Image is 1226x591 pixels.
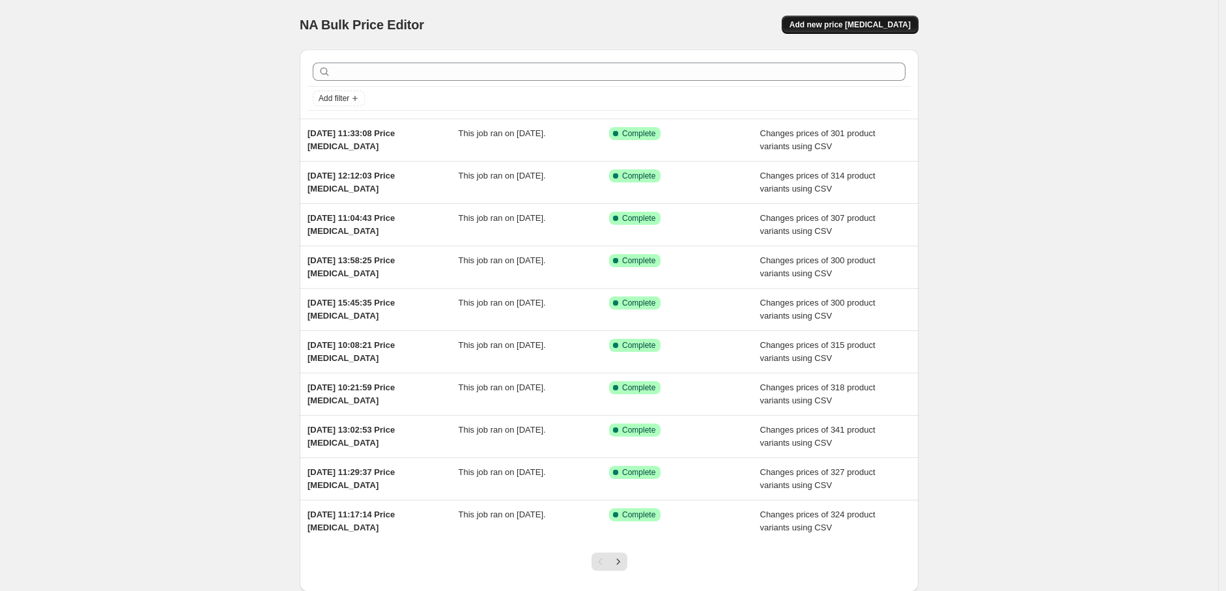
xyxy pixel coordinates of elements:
[459,467,546,477] span: This job ran on [DATE].
[622,128,655,139] span: Complete
[622,171,655,181] span: Complete
[760,340,876,363] span: Changes prices of 315 product variants using CSV
[622,340,655,351] span: Complete
[307,255,395,278] span: [DATE] 13:58:25 Price [MEDICAL_DATA]
[319,93,349,104] span: Add filter
[592,553,627,571] nav: Pagination
[300,18,424,32] span: NA Bulk Price Editor
[459,425,546,435] span: This job ran on [DATE].
[760,298,876,321] span: Changes prices of 300 product variants using CSV
[782,16,919,34] button: Add new price [MEDICAL_DATA]
[760,213,876,236] span: Changes prices of 307 product variants using CSV
[307,128,395,151] span: [DATE] 11:33:08 Price [MEDICAL_DATA]
[307,298,395,321] span: [DATE] 15:45:35 Price [MEDICAL_DATA]
[622,510,655,520] span: Complete
[307,382,395,405] span: [DATE] 10:21:59 Price [MEDICAL_DATA]
[307,425,395,448] span: [DATE] 13:02:53 Price [MEDICAL_DATA]
[760,128,876,151] span: Changes prices of 301 product variants using CSV
[307,510,395,532] span: [DATE] 11:17:14 Price [MEDICAL_DATA]
[760,382,876,405] span: Changes prices of 318 product variants using CSV
[459,171,546,180] span: This job ran on [DATE].
[760,425,876,448] span: Changes prices of 341 product variants using CSV
[760,510,876,532] span: Changes prices of 324 product variants using CSV
[609,553,627,571] button: Next
[760,467,876,490] span: Changes prices of 327 product variants using CSV
[459,382,546,392] span: This job ran on [DATE].
[459,298,546,308] span: This job ran on [DATE].
[622,213,655,223] span: Complete
[622,255,655,266] span: Complete
[307,467,395,490] span: [DATE] 11:29:37 Price [MEDICAL_DATA]
[307,171,395,194] span: [DATE] 12:12:03 Price [MEDICAL_DATA]
[760,171,876,194] span: Changes prices of 314 product variants using CSV
[307,213,395,236] span: [DATE] 11:04:43 Price [MEDICAL_DATA]
[459,213,546,223] span: This job ran on [DATE].
[459,255,546,265] span: This job ran on [DATE].
[760,255,876,278] span: Changes prices of 300 product variants using CSV
[622,425,655,435] span: Complete
[459,510,546,519] span: This job ran on [DATE].
[790,20,911,30] span: Add new price [MEDICAL_DATA]
[622,382,655,393] span: Complete
[622,467,655,478] span: Complete
[459,128,546,138] span: This job ran on [DATE].
[313,91,365,106] button: Add filter
[622,298,655,308] span: Complete
[459,340,546,350] span: This job ran on [DATE].
[307,340,395,363] span: [DATE] 10:08:21 Price [MEDICAL_DATA]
